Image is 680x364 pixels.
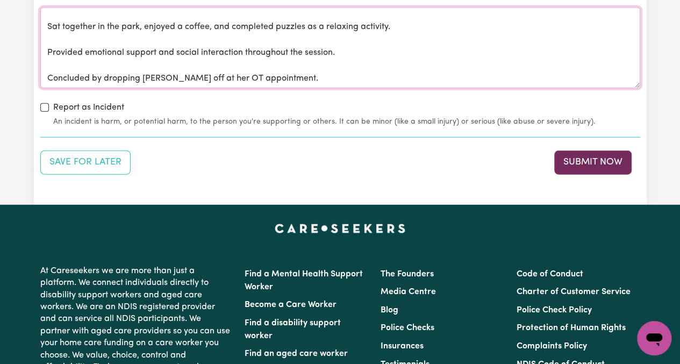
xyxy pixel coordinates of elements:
a: The Founders [381,270,434,279]
a: Media Centre [381,288,436,296]
a: Police Check Policy [517,306,592,315]
a: Insurances [381,342,424,351]
textarea: Picked Rose up from her home in [GEOGRAPHIC_DATA]. At [PERSON_NAME]’s request, I brought along my... [40,8,640,88]
a: Code of Conduct [517,270,583,279]
a: Careseekers home page [275,224,405,233]
a: Find an aged care worker [245,349,348,358]
a: Find a Mental Health Support Worker [245,270,363,291]
a: Find a disability support worker [245,319,341,340]
button: Save your job report [40,151,131,174]
a: Protection of Human Rights [517,324,626,332]
iframe: Button to launch messaging window [637,321,671,355]
a: Complaints Policy [517,342,587,351]
small: An incident is harm, or potential harm, to the person you're supporting or others. It can be mino... [53,116,640,127]
a: Blog [381,306,398,315]
a: Police Checks [381,324,434,332]
label: Report as Incident [53,101,124,114]
a: Become a Care Worker [245,301,337,309]
a: Charter of Customer Service [517,288,631,296]
button: Submit your job report [554,151,632,174]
